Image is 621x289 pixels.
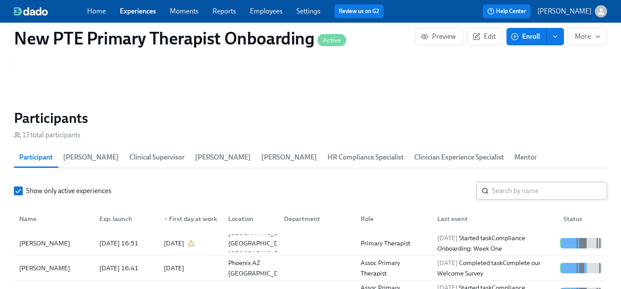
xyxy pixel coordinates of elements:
div: Department [280,214,354,224]
div: [GEOGRAPHIC_DATA] [GEOGRAPHIC_DATA] [GEOGRAPHIC_DATA] [225,228,296,259]
a: dado [14,7,87,16]
span: Clinical Supervisor [129,151,185,163]
span: [DATE] [437,234,458,242]
div: Primary Therapist [357,238,430,248]
button: Help Center [483,4,530,18]
button: enroll [547,28,564,45]
button: Enroll [506,28,547,45]
div: Department [277,210,354,228]
div: First day at work [160,214,221,224]
div: [DATE] [164,238,184,248]
button: More [567,28,607,45]
span: Help Center [487,7,526,16]
h2: Participants [14,109,607,127]
span: HR Compliance Specialist [327,151,404,163]
h1: New PTE Primary Therapist Onboarding [14,28,346,49]
div: [PERSON_NAME][DATE] 16:51[DATE][GEOGRAPHIC_DATA] [GEOGRAPHIC_DATA] [GEOGRAPHIC_DATA]Primary Thera... [14,231,607,256]
div: Name [16,210,92,228]
span: Active [317,37,346,44]
div: Exp. launch [96,214,157,224]
span: Mentor [514,151,537,163]
a: Experiences [120,7,156,15]
div: Status [557,210,605,228]
span: Clinician Experience Specialist [414,151,504,163]
span: [DATE] [437,259,458,267]
div: [PERSON_NAME] [16,238,92,248]
p: [PERSON_NAME] [537,7,591,16]
div: Status [560,214,605,224]
div: Role [354,210,430,228]
div: Phoenix AZ [GEOGRAPHIC_DATA] [225,258,296,279]
div: Started task Compliance Onboarding: Week One [434,233,557,254]
button: Review us on G2 [334,4,384,18]
a: Home [87,7,106,15]
div: Role [357,214,430,224]
input: Search by name [492,182,607,200]
div: [DATE] 16:41 [96,263,157,273]
div: [DATE] [164,263,184,273]
div: Name [16,214,92,224]
div: ▼First day at work [157,210,221,228]
span: Participant [19,151,53,163]
a: Review us on G2 [339,7,379,16]
a: Settings [297,7,321,15]
div: [PERSON_NAME][DATE] 16:41[DATE]Phoenix AZ [GEOGRAPHIC_DATA]Assoc Primary Therapist[DATE] Complete... [14,256,607,281]
div: Exp. launch [92,210,157,228]
div: Location [225,214,277,224]
img: dado [14,7,48,16]
div: Location [221,210,277,228]
div: Assoc Primary Therapist [357,258,430,279]
button: [PERSON_NAME] [537,5,607,17]
div: 13 total participants [14,130,81,140]
button: Preview [415,28,463,45]
a: Moments [170,7,199,15]
a: Reports [213,7,236,15]
div: Last event [430,210,557,228]
div: [DATE] 16:51 [96,238,157,248]
span: More [575,32,600,41]
span: Preview [422,32,456,41]
span: [PERSON_NAME] [261,151,317,163]
button: Edit [467,28,503,45]
span: [PERSON_NAME] [63,151,119,163]
span: Edit [474,32,496,41]
span: ▼ [164,217,168,221]
a: Employees [250,7,283,15]
svg: This date applies to this experience only. It differs from the user's profile (2025/08/18). [188,240,195,247]
div: Last event [434,214,557,224]
div: [PERSON_NAME] [16,263,92,273]
span: [PERSON_NAME] [195,151,251,163]
div: Completed task Complete our Welcome Survey [434,258,557,279]
span: Show only active experiences [26,186,111,196]
span: Enroll [513,32,540,41]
